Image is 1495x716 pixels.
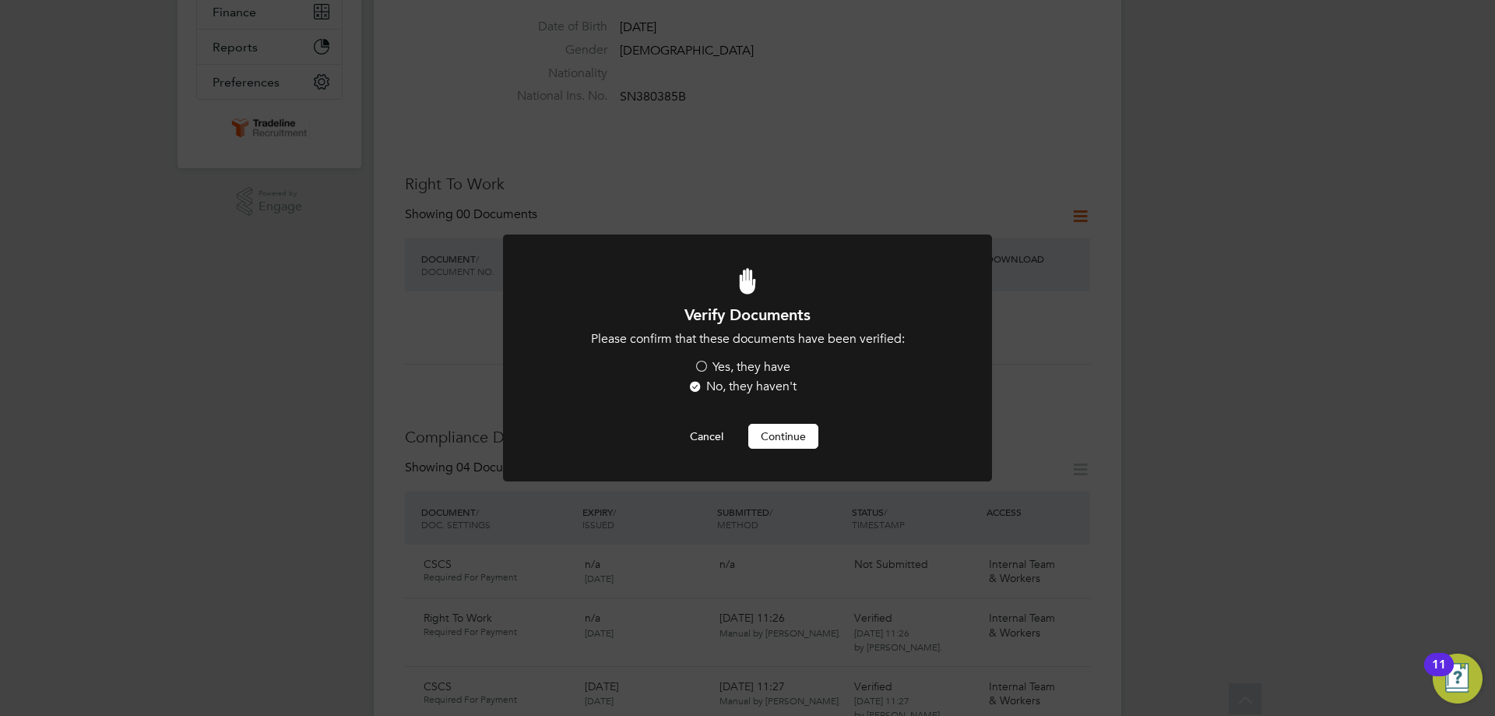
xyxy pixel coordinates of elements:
[1432,665,1446,685] div: 11
[677,424,736,449] button: Cancel
[1433,654,1483,704] button: Open Resource Center, 11 new notifications
[545,305,950,325] h1: Verify Documents
[545,331,950,347] p: Please confirm that these documents have been verified:
[694,359,790,376] label: Yes, they have
[748,424,818,449] button: Continue
[688,379,797,395] label: No, they haven't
